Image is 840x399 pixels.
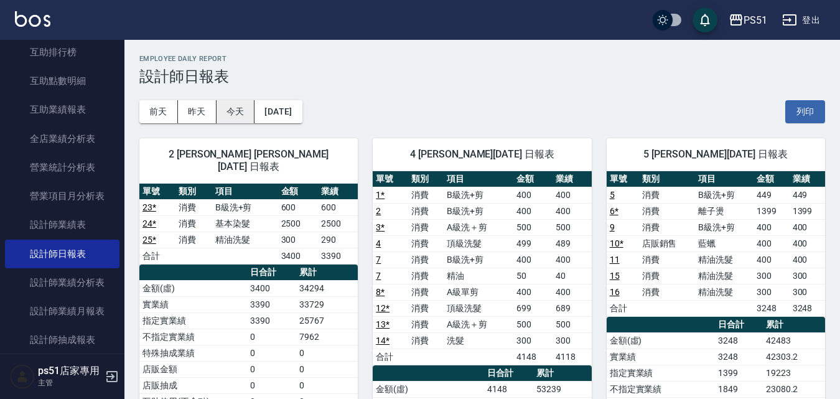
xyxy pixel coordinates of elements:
[754,171,789,187] th: 金額
[715,332,763,349] td: 3248
[139,377,247,393] td: 店販抽成
[376,271,381,281] a: 7
[5,297,119,326] a: 設計師業績月報表
[513,171,553,187] th: 金額
[373,171,408,187] th: 單號
[175,199,212,215] td: 消費
[139,345,247,361] td: 特殊抽成業績
[754,203,789,219] td: 1399
[139,280,247,296] td: 金額(虛)
[444,219,513,235] td: A級洗＋剪
[607,300,639,316] td: 合計
[38,365,101,377] h5: ps51店家專用
[639,251,695,268] td: 消費
[777,9,825,32] button: 登出
[513,268,553,284] td: 50
[278,215,318,232] td: 2500
[5,38,119,67] a: 互助排行榜
[139,329,247,345] td: 不指定實業績
[639,203,695,219] td: 消費
[622,148,810,161] span: 5 [PERSON_NAME][DATE] 日報表
[139,312,247,329] td: 指定實業績
[754,268,789,284] td: 300
[484,365,533,382] th: 日合計
[212,184,278,200] th: 項目
[247,296,296,312] td: 3390
[513,203,553,219] td: 400
[444,268,513,284] td: 精油
[754,219,789,235] td: 400
[790,219,825,235] td: 400
[376,238,381,248] a: 4
[408,300,444,316] td: 消費
[695,219,754,235] td: B級洗+剪
[513,219,553,235] td: 500
[513,349,553,365] td: 4148
[695,187,754,203] td: B級洗+剪
[408,235,444,251] td: 消費
[296,280,358,296] td: 34294
[763,349,825,365] td: 42303.2
[639,235,695,251] td: 店販銷售
[744,12,767,28] div: PS51
[715,365,763,381] td: 1399
[5,95,119,124] a: 互助業績報表
[15,11,50,27] img: Logo
[444,284,513,300] td: A級單剪
[513,284,553,300] td: 400
[175,232,212,248] td: 消費
[484,381,533,397] td: 4148
[296,296,358,312] td: 33729
[513,332,553,349] td: 300
[5,67,119,95] a: 互助點數明細
[376,255,381,265] a: 7
[763,332,825,349] td: 42483
[610,255,620,265] a: 11
[695,171,754,187] th: 項目
[376,206,381,216] a: 2
[553,300,592,316] td: 689
[610,190,615,200] a: 5
[607,332,715,349] td: 金額(虛)
[763,365,825,381] td: 19223
[754,300,789,316] td: 3248
[763,317,825,333] th: 累計
[296,312,358,329] td: 25767
[715,349,763,365] td: 3248
[553,219,592,235] td: 500
[553,332,592,349] td: 300
[533,381,592,397] td: 53239
[695,235,754,251] td: 藍蠟
[5,240,119,268] a: 設計師日報表
[695,251,754,268] td: 精油洗髮
[754,251,789,268] td: 400
[278,248,318,264] td: 3400
[139,184,358,265] table: a dense table
[513,300,553,316] td: 699
[785,100,825,123] button: 列印
[247,312,296,329] td: 3390
[513,187,553,203] td: 400
[533,365,592,382] th: 累計
[610,222,615,232] a: 9
[693,7,717,32] button: save
[247,280,296,296] td: 3400
[139,361,247,377] td: 店販金額
[444,171,513,187] th: 項目
[695,268,754,284] td: 精油洗髮
[139,55,825,63] h2: Employee Daily Report
[10,364,35,389] img: Person
[247,329,296,345] td: 0
[212,232,278,248] td: 精油洗髮
[639,171,695,187] th: 類別
[178,100,217,123] button: 昨天
[639,219,695,235] td: 消費
[318,248,358,264] td: 3390
[408,171,444,187] th: 類別
[278,184,318,200] th: 金額
[607,171,825,317] table: a dense table
[38,377,101,388] p: 主管
[247,265,296,281] th: 日合計
[154,148,343,173] span: 2 [PERSON_NAME] [PERSON_NAME][DATE] 日報表
[790,284,825,300] td: 300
